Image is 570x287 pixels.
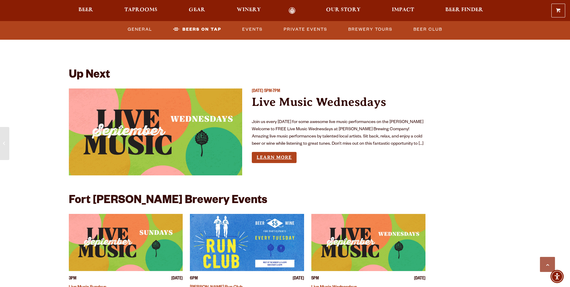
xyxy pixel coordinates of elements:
span: Our Story [326,8,361,12]
span: Impact [392,8,414,12]
span: Beer Finder [445,8,483,12]
span: Gear [189,8,205,12]
span: [DATE] [414,276,425,282]
span: 5PM [311,276,319,282]
span: [DATE] [293,276,304,282]
a: Beer Club [411,23,445,36]
a: Brewery Tours [346,23,395,36]
p: Join us every [DATE] for some awesome live music performances on the [PERSON_NAME] Welcome to FRE... [252,119,425,148]
a: Odell Home [281,7,303,14]
div: Accessibility Menu [550,270,564,283]
a: Beers on Tap [171,23,224,36]
a: Gear [185,7,209,14]
a: Taprooms [120,7,161,14]
a: Learn more about Live Music Wednesdays [252,152,297,163]
span: [DATE] [171,276,183,282]
a: Events [240,23,265,36]
a: Live Music Wednesdays [252,95,386,109]
a: View event details [69,88,242,175]
span: Taprooms [124,8,157,12]
span: [DATE] [252,89,263,94]
a: View event details [69,214,183,271]
span: Beer [78,8,93,12]
a: Beer Finder [441,7,487,14]
a: Private Events [281,23,330,36]
span: 3PM [69,276,76,282]
a: View event details [311,214,425,271]
a: General [125,23,154,36]
a: Scroll to top [540,257,555,272]
a: Impact [388,7,418,14]
a: Winery [233,7,265,14]
a: Beer [75,7,97,14]
span: 5PM-7PM [264,89,280,94]
span: 6PM [190,276,198,282]
h2: Fort [PERSON_NAME] Brewery Events [69,195,267,208]
a: Our Story [322,7,364,14]
h2: Up Next [69,69,110,82]
a: View event details [190,214,304,271]
span: Winery [237,8,261,12]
